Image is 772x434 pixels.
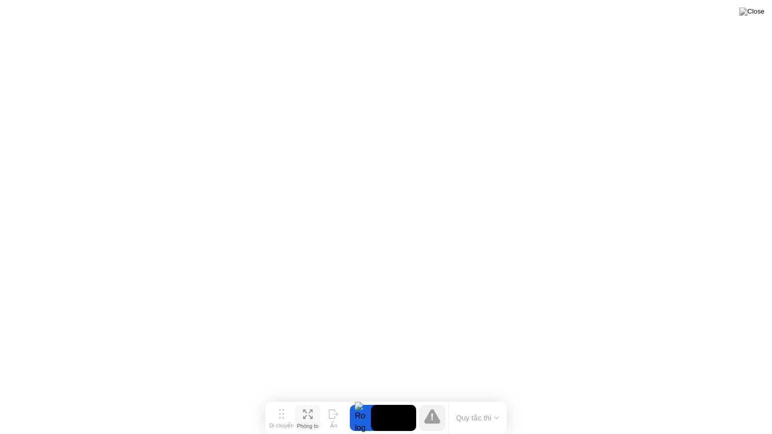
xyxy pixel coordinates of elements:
button: Di chuyển [268,405,295,431]
div: Di chuyển [269,422,294,429]
div: Phóng to [297,423,319,429]
img: Close [739,8,764,16]
button: Ẩn [321,405,347,431]
div: Ẩn [330,422,337,429]
button: Quy tắc thi [453,413,503,422]
button: Phóng to [295,405,321,431]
